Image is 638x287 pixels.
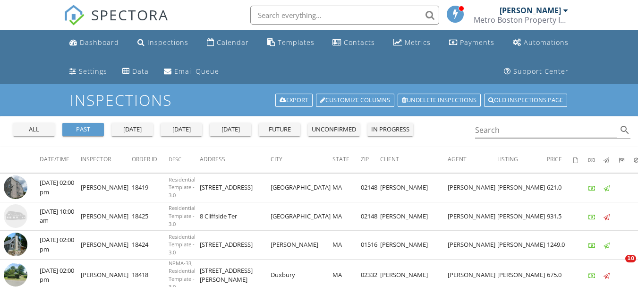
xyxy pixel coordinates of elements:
[547,202,573,231] td: 931.5
[169,176,196,199] span: Residential Template - 3.0
[588,147,604,173] th: Paid: Not sorted.
[380,202,448,231] td: [PERSON_NAME]
[619,124,630,136] i: search
[380,147,448,173] th: Client: Not sorted.
[81,174,132,202] td: [PERSON_NAME]
[344,38,375,47] div: Contacts
[497,202,547,231] td: [PERSON_NAME]
[169,156,181,163] span: Desc
[66,125,100,134] div: past
[4,204,27,228] img: house-placeholder-square-ca63347ab8c70e15b013bc22427d3df0f7f082c62ce06d78aee8ec4e70df452f.jpg
[210,123,251,136] button: [DATE]
[474,15,568,25] div: Metro Boston Property Inspections, Inc.
[62,123,104,136] button: past
[64,5,85,26] img: The Best Home Inspection Software - Spectora
[524,38,569,47] div: Automations
[448,155,467,163] span: Agent
[547,155,562,163] span: Price
[573,147,588,173] th: Agreements signed: Not sorted.
[250,6,439,25] input: Search everything...
[40,231,81,260] td: [DATE] 02:00 pm
[160,63,223,80] a: Email Queue
[64,13,169,33] a: SPECTORA
[81,147,132,173] th: Inspector: Not sorted.
[70,92,568,108] h1: Inspections
[332,174,361,202] td: MA
[79,67,107,76] div: Settings
[380,155,399,163] span: Client
[200,155,225,163] span: Address
[203,34,253,52] a: Calendar
[445,34,498,52] a: Payments
[259,123,300,136] button: future
[475,122,618,138] input: Search
[169,233,196,256] span: Residential Template - 3.0
[332,155,349,163] span: State
[271,202,332,231] td: [GEOGRAPHIC_DATA]
[547,231,573,260] td: 1249.0
[200,147,271,173] th: Address: Not sorted.
[147,38,188,47] div: Inspections
[271,174,332,202] td: [GEOGRAPHIC_DATA]
[332,147,361,173] th: State: Not sorted.
[40,147,81,173] th: Date/Time: Not sorted.
[4,263,27,287] img: streetview
[40,155,69,163] span: Date/Time
[448,147,497,173] th: Agent: Not sorted.
[132,231,169,260] td: 18424
[361,174,380,202] td: 02148
[13,123,55,136] button: all
[361,155,369,163] span: Zip
[332,202,361,231] td: MA
[329,34,379,52] a: Contacts
[264,34,318,52] a: Templates
[390,34,434,52] a: Metrics
[111,123,153,136] button: [DATE]
[448,231,497,260] td: [PERSON_NAME]
[132,147,169,173] th: Order ID: Not sorted.
[448,174,497,202] td: [PERSON_NAME]
[132,202,169,231] td: 18425
[275,94,313,107] a: Export
[200,202,271,231] td: 8 Cliffside Ter
[497,147,547,173] th: Listing: Not sorted.
[398,94,481,107] a: Undelete inspections
[308,123,360,136] button: unconfirmed
[497,174,547,202] td: [PERSON_NAME]
[367,123,413,136] button: in progress
[509,34,572,52] a: Automations (Basic)
[169,147,200,173] th: Desc: Not sorted.
[91,5,169,25] span: SPECTORA
[161,123,202,136] button: [DATE]
[547,174,573,202] td: 621.0
[448,202,497,231] td: [PERSON_NAME]
[619,147,634,173] th: Submitted: Not sorted.
[312,125,356,134] div: unconfirmed
[66,63,111,80] a: Settings
[500,6,561,15] div: [PERSON_NAME]
[200,231,271,260] td: [STREET_ADDRESS]
[81,231,132,260] td: [PERSON_NAME]
[371,125,409,134] div: in progress
[17,125,51,134] div: all
[484,94,567,107] a: Old inspections page
[132,155,157,163] span: Order ID
[405,38,431,47] div: Metrics
[316,94,394,107] a: Customize Columns
[80,38,119,47] div: Dashboard
[513,67,569,76] div: Support Center
[361,147,380,173] th: Zip: Not sorted.
[81,155,111,163] span: Inspector
[132,174,169,202] td: 18419
[332,231,361,260] td: MA
[361,202,380,231] td: 02148
[119,63,153,80] a: Data
[460,38,494,47] div: Payments
[40,174,81,202] td: [DATE] 02:00 pm
[66,34,123,52] a: Dashboard
[4,175,27,199] img: image_processing2025082775pbeefs.jpeg
[271,231,332,260] td: [PERSON_NAME]
[217,38,249,47] div: Calendar
[625,255,636,262] span: 10
[263,125,297,134] div: future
